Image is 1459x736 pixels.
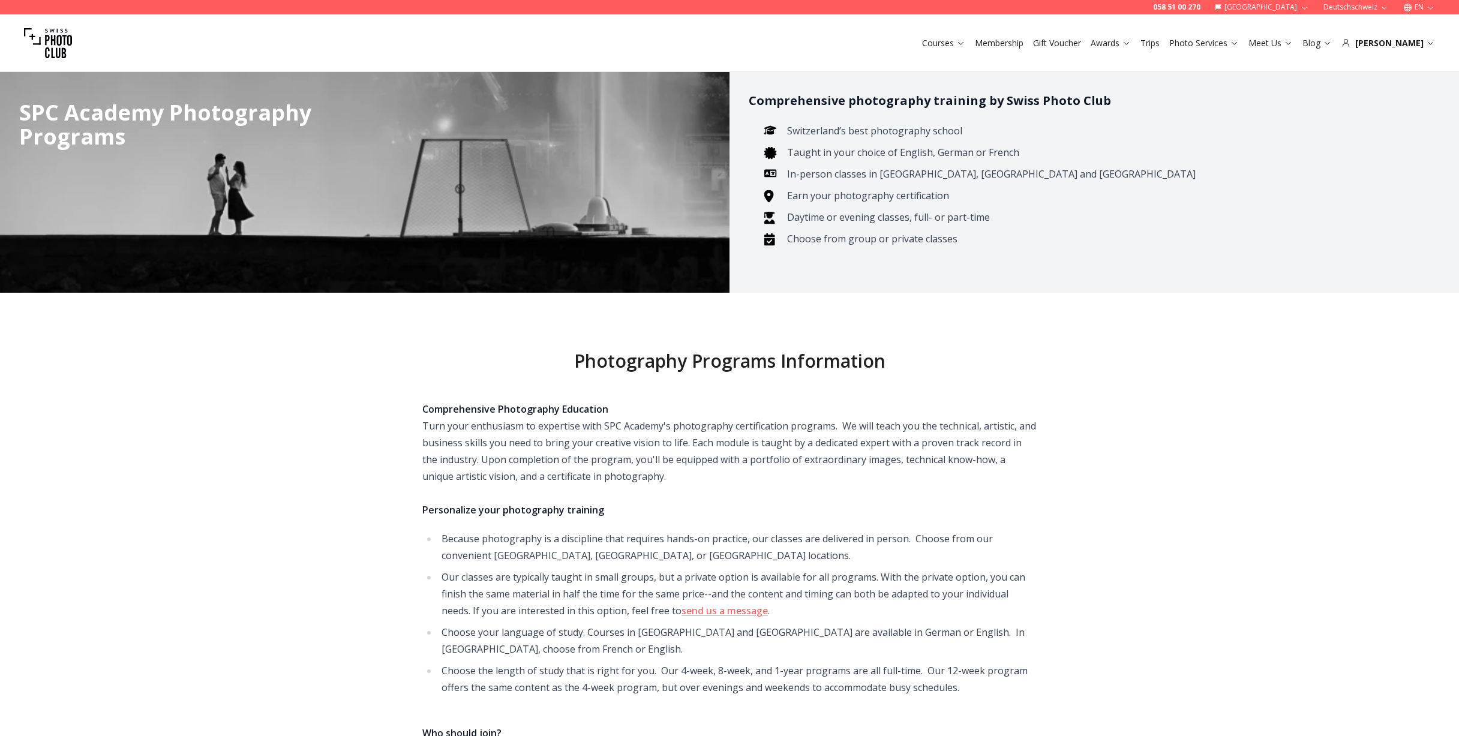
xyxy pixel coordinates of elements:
[1153,2,1200,12] a: 058 51 00 270
[682,604,768,617] a: send us a message
[975,37,1023,49] a: Membership
[917,35,970,52] button: Courses
[970,35,1028,52] button: Membership
[24,19,72,67] img: Swiss photo club
[422,401,1037,518] div: Turn your enthusiasm to expertise with SPC Academy's photography certification programs. We will ...
[1086,35,1136,52] button: Awards
[783,209,1421,226] li: Daytime or evening classes, full- or part-time
[783,144,1421,161] li: Taught in your choice of English, German or French
[438,569,1037,619] li: Our classes are typically taught in small groups, but a private option is available for all progr...
[1341,37,1435,49] div: [PERSON_NAME]
[19,101,365,149] div: SPC Academy Photography Programs
[783,122,1421,139] li: Switzerland’s best photography school
[1248,37,1293,49] a: Meet Us
[438,662,1037,696] li: Choose the length of study that is right for you. Our 4-week, 8-week, and 1-year programs are all...
[438,530,1037,564] li: Because photography is a discipline that requires hands-on practice, our classes are delivered in...
[922,37,965,49] a: Courses
[783,166,1421,182] li: In-person classes in [GEOGRAPHIC_DATA], [GEOGRAPHIC_DATA] and [GEOGRAPHIC_DATA]
[438,624,1037,657] li: Choose your language of study. Courses in [GEOGRAPHIC_DATA] and [GEOGRAPHIC_DATA] are available i...
[783,230,1421,247] li: Choose from group or private classes
[1169,37,1239,49] a: Photo Services
[1244,35,1298,52] button: Meet Us
[1136,35,1164,52] button: Trips
[1033,37,1081,49] a: Gift Voucher
[783,187,1421,204] li: Earn your photography certification
[355,350,1104,372] h2: Photography Programs Information
[422,503,604,516] strong: Personalize your photography training
[1028,35,1086,52] button: Gift Voucher
[1140,37,1160,49] a: Trips
[1298,35,1337,52] button: Blog
[1091,37,1131,49] a: Awards
[749,91,1440,110] h3: Comprehensive photography training by Swiss Photo Club
[422,402,608,416] strong: Comprehensive Photography Education
[1164,35,1244,52] button: Photo Services
[1302,37,1332,49] a: Blog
